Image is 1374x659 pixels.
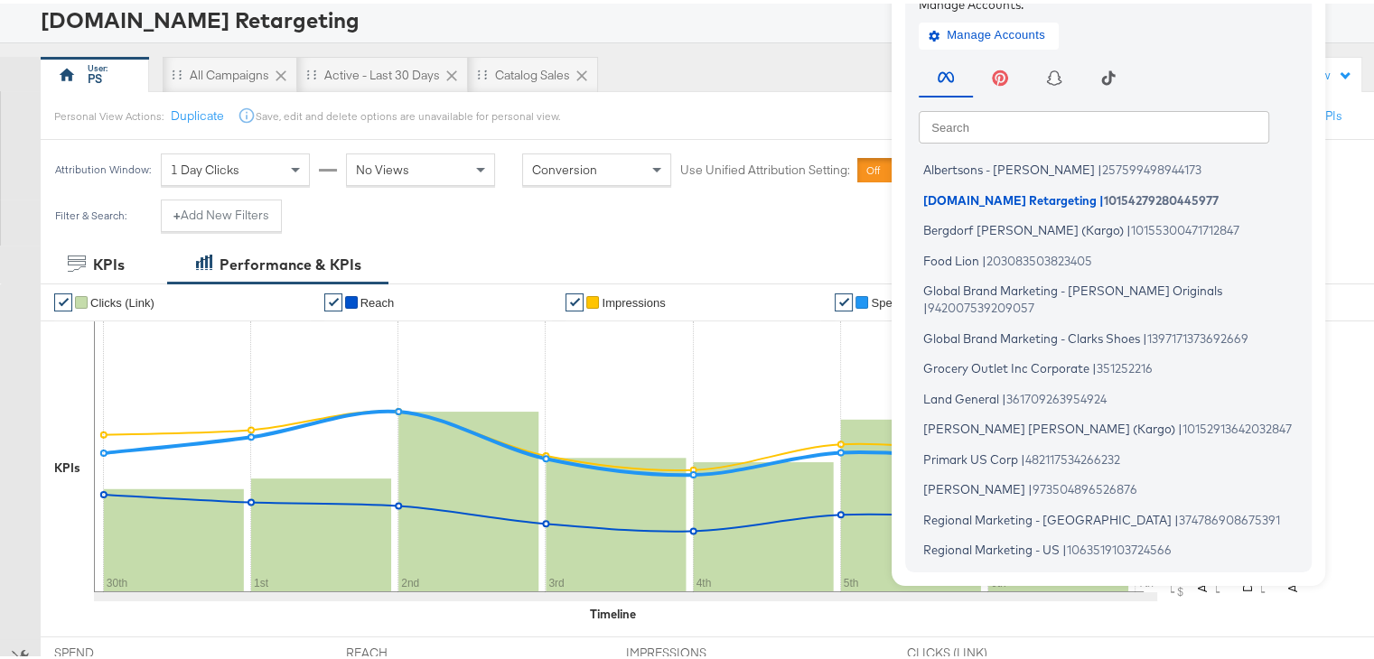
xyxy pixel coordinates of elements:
span: | [982,249,986,264]
span: 973504896526876 [1033,478,1137,493]
div: Drag to reorder tab [477,66,487,76]
span: 10154279280445977 [1104,189,1219,203]
span: Reach [360,292,395,306]
div: Catalog Sales [495,63,570,80]
span: | [1092,357,1097,372]
div: PS [88,67,102,84]
span: Spend [871,292,905,306]
button: +Add New Filters [161,196,282,228]
div: Filter & Search: [54,206,127,218]
span: 1397171373692669 [1147,327,1248,341]
text: Actions [1285,546,1301,589]
div: Attribution Window: [54,160,152,172]
span: 942007539209057 [928,296,1034,311]
span: | [1062,539,1067,553]
button: Duplicate [171,104,224,121]
text: Amount (USD) [1194,509,1210,589]
span: 374786908675391 [1179,508,1280,523]
span: 361709263954924 [1006,387,1107,402]
span: Clicks (Link) [90,292,154,306]
span: Global Brand Marketing - Clarks Shoes [923,327,1140,341]
div: Save, edit and delete options are unavailable for personal view. [256,106,560,120]
span: Land General [923,387,999,402]
a: ✔ [565,290,584,308]
span: [PERSON_NAME] [923,478,1025,493]
span: | [923,296,928,311]
span: [PERSON_NAME] [PERSON_NAME] (Kargo) [923,418,1175,432]
span: Albertsons - [PERSON_NAME] [923,159,1095,173]
span: 482117534266232 [1025,448,1120,462]
span: IMPRESSIONS [626,641,762,658]
a: ✔ [54,290,72,308]
span: [DOMAIN_NAME] Retargeting [923,189,1097,203]
span: 257599498944173 [1102,159,1201,173]
span: | [1028,478,1033,493]
div: KPIs [54,456,80,473]
div: All Campaigns [190,63,269,80]
span: Regional Marketing - [GEOGRAPHIC_DATA] [923,508,1172,523]
span: 203083503823405 [986,249,1092,264]
div: Timeline [590,602,636,619]
span: Manage Accounts [932,22,1045,42]
span: REACH [346,641,481,658]
span: | [1178,418,1182,432]
div: KPIs [93,251,125,272]
span: Primark US Corp [923,448,1018,462]
span: 10155300471712847 [1131,219,1239,234]
span: Impressions [602,292,665,306]
span: 1 Day Clicks [171,158,239,174]
a: ✔ [835,290,853,308]
span: Conversion [532,158,597,174]
div: Active - Last 30 Days [324,63,440,80]
a: ✔ [324,290,342,308]
span: 1063519103724566 [1067,539,1172,553]
div: Drag to reorder tab [306,66,316,76]
div: Personal View Actions: [54,106,164,120]
label: Use Unified Attribution Setting: [680,158,850,175]
span: Bergdorf [PERSON_NAME] (Kargo) [923,219,1124,234]
span: | [1174,508,1179,523]
text: Delivery [1239,543,1256,589]
div: Drag to reorder tab [172,66,182,76]
div: [DOMAIN_NAME] Retargeting [41,1,1365,32]
span: | [1098,159,1102,173]
span: Regional Marketing - US [923,539,1060,553]
span: | [1002,387,1006,402]
span: Global Brand Marketing - [PERSON_NAME] Originals [923,280,1222,294]
span: | [1143,327,1147,341]
span: 351252216 [1097,357,1153,372]
span: Food Lion [923,249,979,264]
span: | [1126,219,1131,234]
span: No Views [356,158,409,174]
span: 10152913642032847 [1182,418,1292,432]
button: Manage Accounts [919,18,1059,45]
span: | [1021,448,1025,462]
span: | [1099,189,1104,203]
span: Grocery Outlet Inc Corporate [923,357,1089,372]
span: CLICKS (LINK) [907,641,1042,658]
span: SPEND [54,641,190,658]
div: Performance & KPIs [220,251,361,272]
strong: + [173,203,181,220]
